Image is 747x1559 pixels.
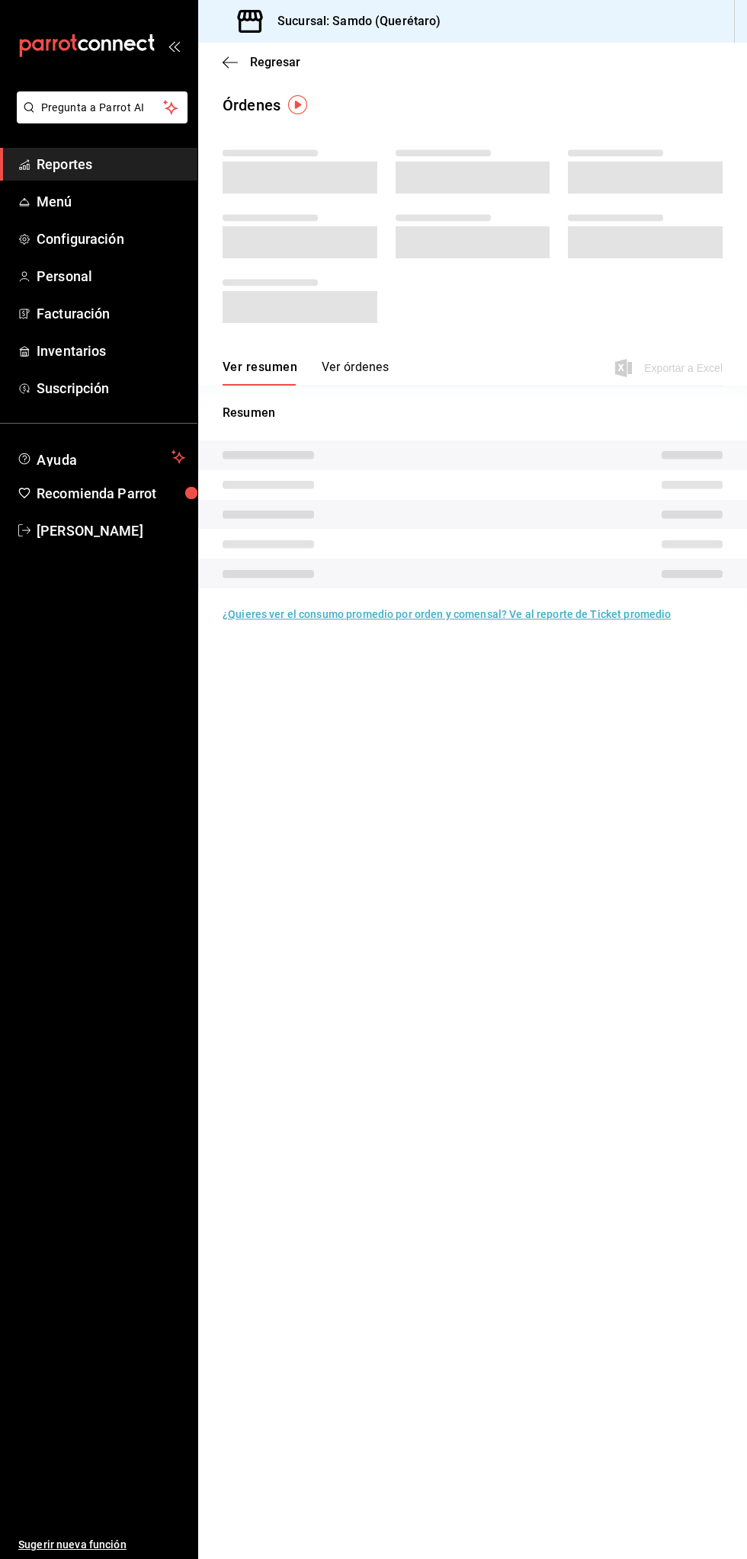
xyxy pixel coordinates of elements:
[322,360,389,386] button: Ver órdenes
[37,448,165,466] span: Ayuda
[37,191,185,212] span: Menú
[37,520,185,541] span: [PERSON_NAME]
[265,12,441,30] h3: Sucursal: Samdo (Querétaro)
[37,341,185,361] span: Inventarios
[37,266,185,287] span: Personal
[223,360,389,386] div: navigation tabs
[288,95,307,114] img: Tooltip marker
[37,483,185,504] span: Recomienda Parrot
[223,404,723,422] p: Resumen
[41,100,164,116] span: Pregunta a Parrot AI
[223,55,300,69] button: Regresar
[37,378,185,399] span: Suscripción
[37,229,185,249] span: Configuración
[11,110,188,126] a: Pregunta a Parrot AI
[223,608,671,620] a: ¿Quieres ver el consumo promedio por orden y comensal? Ve al reporte de Ticket promedio
[250,55,300,69] span: Regresar
[37,303,185,324] span: Facturación
[223,360,297,386] button: Ver resumen
[223,94,281,117] div: Órdenes
[168,40,180,52] button: open_drawer_menu
[37,154,185,174] span: Reportes
[17,91,188,123] button: Pregunta a Parrot AI
[18,1537,185,1553] span: Sugerir nueva función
